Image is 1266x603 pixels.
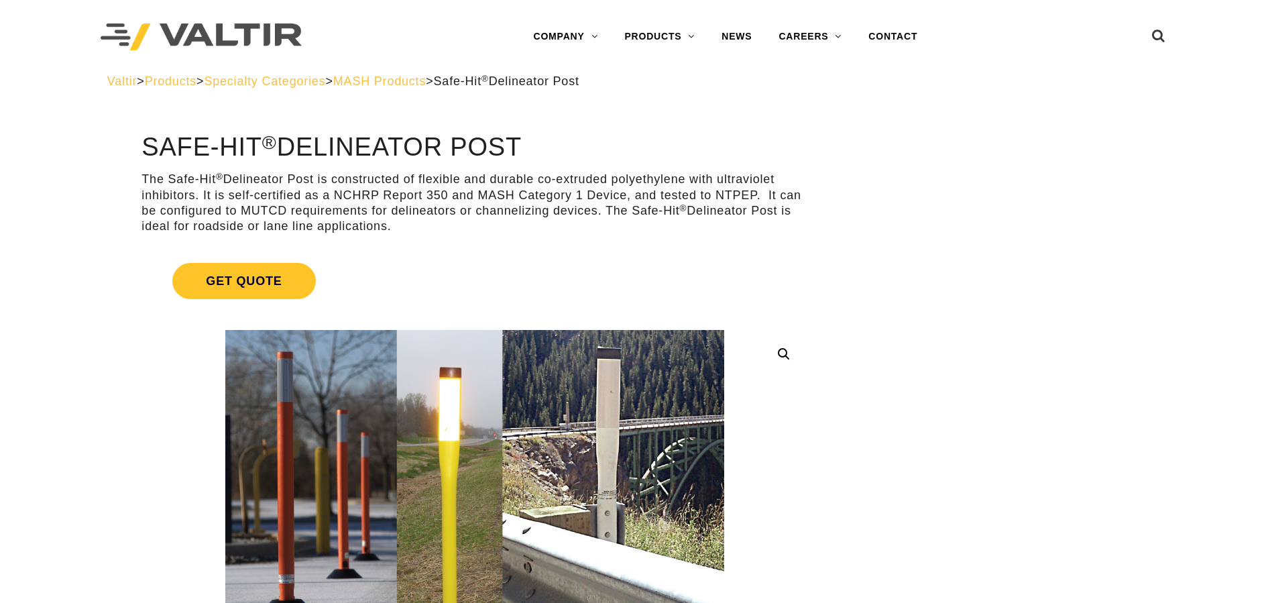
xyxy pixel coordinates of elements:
[611,23,708,50] a: PRODUCTS
[765,23,855,50] a: CAREERS
[141,247,807,315] a: Get Quote
[333,74,426,88] a: MASH Products
[101,23,302,51] img: Valtir
[216,172,223,182] sup: ®
[481,74,489,84] sup: ®
[262,131,277,153] sup: ®
[680,203,687,213] sup: ®
[204,74,325,88] a: Specialty Categories
[172,263,315,299] span: Get Quote
[434,74,579,88] span: Safe-Hit Delineator Post
[107,74,1159,89] div: > > > >
[520,23,612,50] a: COMPANY
[855,23,931,50] a: CONTACT
[145,74,196,88] a: Products
[141,172,807,235] p: The Safe-Hit Delineator Post is constructed of flexible and durable co-extruded polyethylene with...
[107,74,137,88] a: Valtir
[141,133,807,162] h1: Safe-Hit Delineator Post
[708,23,765,50] a: NEWS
